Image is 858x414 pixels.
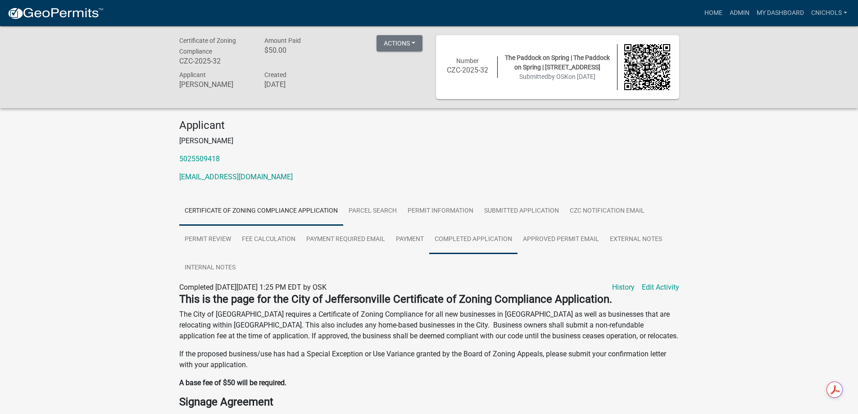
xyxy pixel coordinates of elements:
[264,37,301,44] span: Amount Paid
[642,282,679,293] a: Edit Activity
[402,197,479,226] a: Permit Information
[179,136,679,146] p: [PERSON_NAME]
[456,57,479,64] span: Number
[479,197,564,226] a: Submitted Application
[179,378,286,387] strong: A base fee of $50 will be required.
[264,80,336,89] h6: [DATE]
[429,225,518,254] a: Completed Application
[518,225,604,254] a: Approved Permit Email
[179,37,236,55] span: Certificate of Zoning Compliance
[808,5,851,22] a: cnichols
[179,173,293,181] a: [EMAIL_ADDRESS][DOMAIN_NAME]
[179,71,206,78] span: Applicant
[179,293,612,305] strong: This is the page for the City of Jeffersonville Certificate of Zoning Compliance Application.
[624,44,670,90] img: QR code
[179,349,679,370] p: If the proposed business/use has had a Special Exception or Use Variance granted by the Board of ...
[301,225,390,254] a: Payment Required Email
[505,54,610,71] span: The Paddock on Spring | The Paddock on Spring | [STREET_ADDRESS]
[726,5,753,22] a: Admin
[564,197,650,226] a: CZC Notification Email
[753,5,808,22] a: My Dashboard
[179,396,273,408] strong: Signage Agreement
[343,197,402,226] a: Parcel search
[445,66,491,74] h6: CZC-2025-32
[236,225,301,254] a: Fee Calculation
[179,197,343,226] a: Certificate of Zoning Compliance Application
[179,283,327,291] span: Completed [DATE][DATE] 1:25 PM EDT by OSK
[612,282,635,293] a: History
[179,80,251,89] h6: [PERSON_NAME]
[377,35,422,51] button: Actions
[519,73,595,80] span: Submitted on [DATE]
[548,73,568,80] span: by OSK
[179,254,241,282] a: Internal Notes
[264,46,336,55] h6: $50.00
[179,309,679,341] p: The City of [GEOGRAPHIC_DATA] requires a Certificate of Zoning Compliance for all new businesses ...
[179,57,251,65] h6: CZC-2025-32
[604,225,667,254] a: External Notes
[264,71,286,78] span: Created
[179,225,236,254] a: Permit Review
[390,225,429,254] a: Payment
[179,119,679,132] h4: Applicant
[701,5,726,22] a: Home
[179,155,220,163] a: 5025509418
